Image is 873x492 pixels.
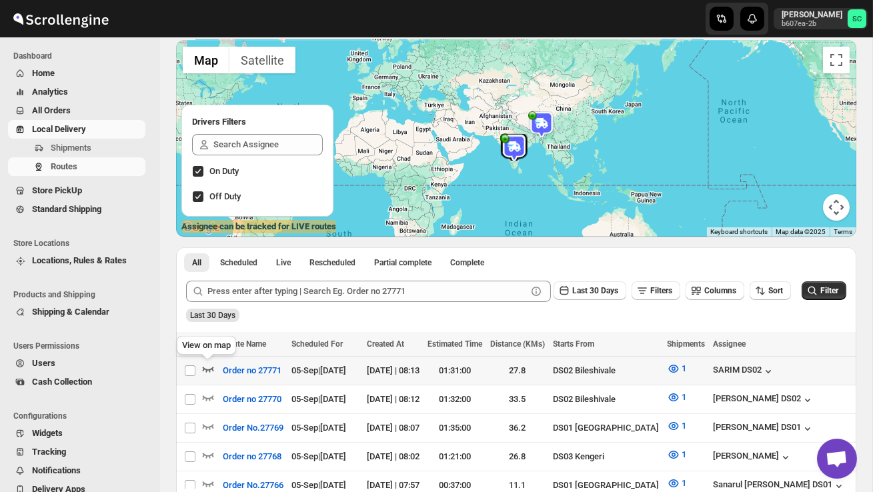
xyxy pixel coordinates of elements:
a: Open chat [817,439,857,479]
button: Order no 27771 [215,360,289,381]
button: [PERSON_NAME] [713,451,792,464]
span: Shipping & Calendar [32,307,109,317]
span: Columns [704,286,736,295]
span: 05-Sep | [DATE] [291,451,346,461]
span: Scheduled For [291,339,343,349]
div: DS01 [GEOGRAPHIC_DATA] [553,421,659,435]
span: Home [32,68,55,78]
input: Search Assignee [213,134,323,155]
button: 1 [659,444,694,465]
span: 1 [682,478,686,488]
div: 01:31:00 [427,364,482,377]
span: Filters [650,286,672,295]
button: Cash Collection [8,373,145,391]
span: Standard Shipping [32,204,101,214]
span: 1 [682,449,686,459]
span: Analytics [32,87,68,97]
button: Users [8,354,145,373]
img: ScrollEngine [11,2,111,35]
button: Widgets [8,424,145,443]
span: Shipments [51,143,91,153]
span: Route Name [223,339,266,349]
h2: Drivers Filters [192,115,323,129]
button: SARIM DS02 [713,365,775,378]
button: Locations, Rules & Rates [8,251,145,270]
span: 05-Sep | [DATE] [291,480,346,490]
div: 01:35:00 [427,421,482,435]
span: Map data ©2025 [776,228,826,235]
div: 01:21:00 [427,450,482,463]
span: Filter [820,286,838,295]
button: Order no 27770 [215,389,289,410]
button: 1 [659,387,694,408]
span: Rescheduled [309,257,355,268]
button: 1 [659,358,694,379]
span: All Orders [32,105,71,115]
span: Products and Shipping [13,289,151,300]
span: Order No.27769 [223,421,283,435]
a: Terms (opens in new tab) [834,228,852,235]
span: Last 30 Days [572,286,618,295]
button: Filters [632,281,680,300]
div: DS02 Bileshivale [553,364,659,377]
span: Scheduled [220,257,257,268]
span: Notifications [32,465,81,475]
div: DS01 [GEOGRAPHIC_DATA] [553,479,659,492]
button: Home [8,64,145,83]
img: Google [179,219,223,237]
button: User menu [774,8,868,29]
span: Order no 27771 [223,364,281,377]
span: Shipments [667,339,705,349]
button: Last 30 Days [554,281,626,300]
span: Assignee [713,339,746,349]
button: Tracking [8,443,145,461]
span: Tracking [32,447,66,457]
span: Widgets [32,428,63,438]
div: DS03 Kengeri [553,450,659,463]
button: Toggle fullscreen view [823,47,850,73]
span: 1 [682,363,686,373]
div: 11.1 [490,479,545,492]
div: [DATE] | 08:12 [367,393,419,406]
div: [DATE] | 08:07 [367,421,419,435]
span: 05-Sep | [DATE] [291,365,346,375]
span: Locations, Rules & Rates [32,255,127,265]
span: Off Duty [209,191,241,201]
span: Configurations [13,411,151,421]
button: Order no 27768 [215,446,289,467]
input: Press enter after typing | Search Eg. Order no 27771 [207,281,527,302]
span: Distance (KMs) [490,339,545,349]
button: [PERSON_NAME] DS01 [713,422,814,435]
span: 05-Sep | [DATE] [291,423,346,433]
p: [PERSON_NAME] [782,9,842,20]
button: Shipping & Calendar [8,303,145,321]
span: Estimated Time [427,339,482,349]
span: Users [32,358,55,368]
span: Starts From [553,339,594,349]
div: 33.5 [490,393,545,406]
div: DS02 Bileshivale [553,393,659,406]
div: [DATE] | 08:13 [367,364,419,377]
button: Analytics [8,83,145,101]
button: All routes [184,253,209,272]
span: 05-Sep | [DATE] [291,394,346,404]
button: [PERSON_NAME] DS02 [713,393,814,407]
button: Show street map [183,47,229,73]
button: Routes [8,157,145,176]
button: Filter [802,281,846,300]
span: Live [276,257,291,268]
button: Columns [686,281,744,300]
span: Complete [450,257,484,268]
span: Store Locations [13,238,151,249]
label: Assignee can be tracked for LIVE routes [181,220,336,233]
button: Keyboard shortcuts [710,227,768,237]
text: SC [852,15,862,23]
span: Local Delivery [32,124,86,134]
span: On Duty [209,166,239,176]
button: Notifications [8,461,145,480]
div: 01:32:00 [427,393,482,406]
span: Created At [367,339,404,349]
button: Show satellite imagery [229,47,295,73]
